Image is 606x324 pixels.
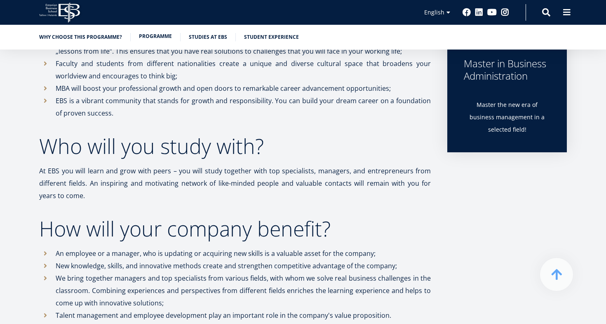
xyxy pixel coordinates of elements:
p: Faculty and students from different nationalities create a unique and diverse cultural space that... [56,57,431,82]
input: One-year MBA (in Estonian) [2,115,7,121]
p: Master the new era of business management in a selected field! [464,99,550,136]
a: Facebook [463,8,471,17]
h2: How will your company benefit? [39,218,431,239]
li: New knowledge, skills, and innovative methods create and strengthen competitive advantage of the ... [39,260,431,272]
div: Master in Business Administration [464,57,550,82]
span: One-year MBA (in Estonian) [9,115,77,122]
span: Technology Innovation MBA [9,136,79,144]
a: Youtube [487,8,497,17]
p: MBA will boost your professional growth and open doors to remarkable career advancement opportuni... [56,82,431,95]
input: Two-year MBA [2,126,7,131]
a: Programme [139,32,172,40]
a: Linkedin [475,8,483,17]
a: Studies at EBS [189,33,227,41]
input: Technology Innovation MBA [2,137,7,142]
a: Instagram [501,8,509,17]
li: Talent management and employee development play an important role in the company's value proposit... [39,309,431,322]
li: An employee or a manager, who is updating or acquiring new skills is a valuable asset for the com... [39,247,431,260]
p: At EBS you will learn and grow with peers – you will study together with top specialists, manager... [39,165,431,202]
p: EBS is a vibrant community that stands for growth and responsibility. You can build your dream ca... [56,95,431,119]
li: We bring together managers and top specialists from various fields, with whom we solve real busin... [39,272,431,309]
h2: Who will you study with? [39,136,431,156]
a: Student experience [244,33,299,41]
span: Two-year MBA [9,125,45,133]
a: Why choose this programme? [39,33,122,41]
span: Last Name [196,0,222,8]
